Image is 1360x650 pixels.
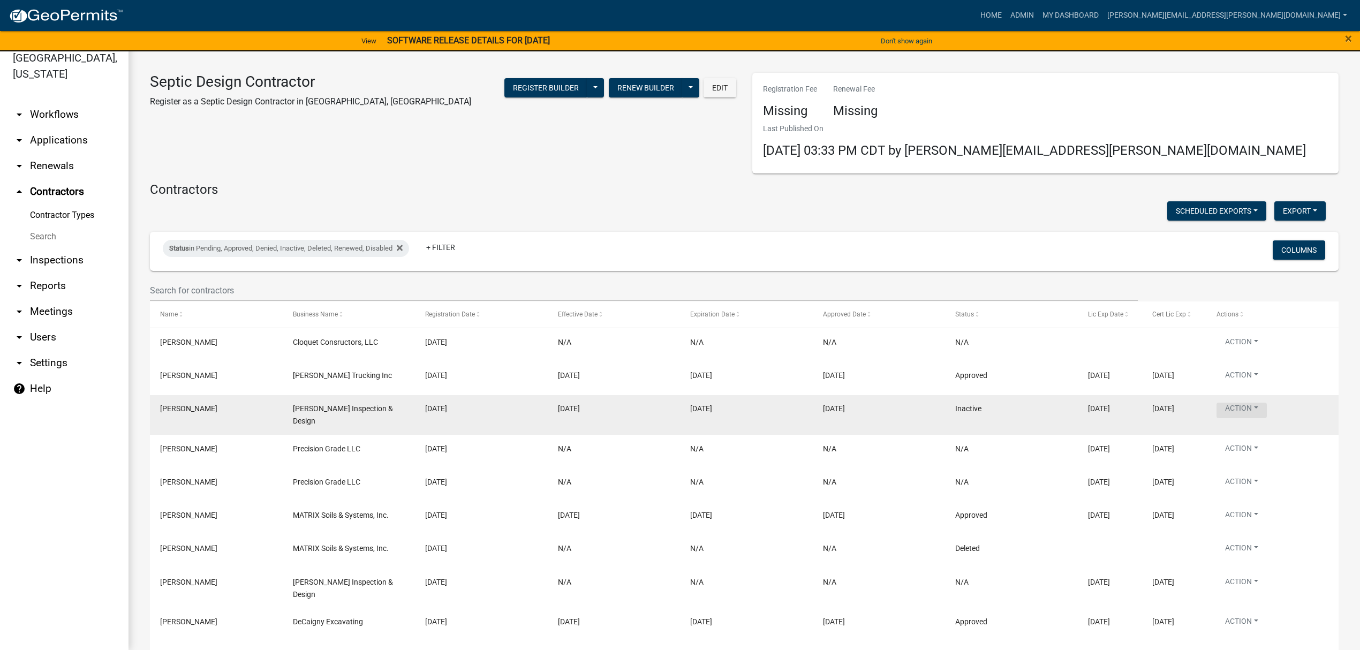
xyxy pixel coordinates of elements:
[504,78,587,97] button: Register Builder
[823,371,845,380] span: 09/02/2025
[1152,444,1174,453] span: 02/13/2028
[425,544,447,553] span: 08/01/2025
[415,301,548,327] datatable-header-cell: Registration Date
[955,371,987,380] span: Approved
[690,311,735,318] span: Expiration Date
[690,511,712,519] span: 07/19/2026
[1142,301,1206,327] datatable-header-cell: Cert Lic Exp
[160,371,217,380] span: Ken Maki
[1217,403,1267,418] button: Action
[160,338,217,346] span: MATTHEW VUKONICH
[1217,443,1267,458] button: Action
[1088,478,1110,486] span: 09/24/2027
[160,617,217,626] span: Madelyn DeCaigny
[425,311,475,318] span: Registration Date
[1217,476,1267,492] button: Action
[558,338,571,346] span: N/A
[425,578,447,586] span: 07/28/2025
[13,108,26,121] i: arrow_drop_down
[1274,201,1326,221] button: Export
[293,371,392,380] span: Maki Trucking Inc
[425,478,447,486] span: 08/14/2025
[1152,511,1174,519] span: 12/31/2028
[1088,511,1110,519] span: 07/19/2026
[1152,617,1174,626] span: 02/09/2028
[1152,311,1186,318] span: Cert Lic Exp
[1088,371,1110,380] span: 08/31/2027
[690,617,712,626] span: 07/21/2027
[823,338,836,346] span: N/A
[823,511,845,519] span: 08/04/2025
[13,160,26,172] i: arrow_drop_down
[425,444,447,453] span: 08/14/2025
[425,404,447,413] span: 08/27/2025
[558,371,580,380] span: 09/02/2025
[160,444,217,453] span: Michael Mikrot
[823,617,845,626] span: 07/25/2025
[955,311,974,318] span: Status
[1152,478,1174,486] span: 02/13/2028
[1167,201,1266,221] button: Scheduled Exports
[877,32,936,50] button: Don't show again
[13,254,26,267] i: arrow_drop_down
[1152,371,1174,380] span: 02/11/2027
[823,478,836,486] span: N/A
[833,84,878,95] p: Renewal Fee
[823,544,836,553] span: N/A
[160,478,217,486] span: Michael Mikrot
[1038,5,1103,26] a: My Dashboard
[293,578,393,599] span: Roger Hurd Inspection & Design
[1152,578,1174,586] span: 12/11/2028
[558,404,580,413] span: 08/27/2025
[1088,311,1123,318] span: Lic Exp Date
[558,444,571,453] span: N/A
[823,311,866,318] span: Approved Date
[1273,240,1325,260] button: Columns
[13,185,26,198] i: arrow_drop_up
[13,305,26,318] i: arrow_drop_down
[1345,31,1352,46] span: ×
[425,617,447,626] span: 07/23/2025
[1006,5,1038,26] a: Admin
[558,544,571,553] span: N/A
[293,511,389,519] span: MATRIX Soils & Systems, Inc.
[955,444,969,453] span: N/A
[13,331,26,344] i: arrow_drop_down
[680,301,813,327] datatable-header-cell: Expiration Date
[690,404,712,413] span: 08/26/2026
[150,73,471,91] h3: Septic Design Contractor
[160,578,217,586] span: Roger Hurd
[1088,617,1110,626] span: 07/21/2027
[160,404,217,413] span: Roger Hurd
[823,404,845,413] span: 08/27/2025
[425,511,447,519] span: 08/04/2025
[945,301,1078,327] datatable-header-cell: Status
[1088,578,1110,586] span: 08/26/2026
[163,240,409,257] div: in Pending, Approved, Denied, Inactive, Deleted, Renewed, Disabled
[690,478,704,486] span: N/A
[293,338,378,346] span: Cloquet Consructors, LLC
[955,617,987,626] span: Approved
[425,371,447,380] span: 09/02/2025
[955,404,981,413] span: Inactive
[150,95,471,108] p: Register as a Septic Design Contractor in [GEOGRAPHIC_DATA], [GEOGRAPHIC_DATA]
[558,617,580,626] span: 07/25/2025
[1345,32,1352,45] button: Close
[690,578,704,586] span: N/A
[1152,404,1174,413] span: 12/11/2008
[293,617,363,626] span: DeCaigny Excavating
[283,301,415,327] datatable-header-cell: Business Name
[558,578,571,586] span: N/A
[558,511,580,519] span: 08/04/2025
[1217,576,1267,592] button: Action
[169,244,189,252] span: Status
[704,78,736,97] button: Edit
[150,279,1138,301] input: Search for contractors
[548,301,681,327] datatable-header-cell: Effective Date
[293,478,360,486] span: Precision Grade LLC
[13,382,26,395] i: help
[833,103,878,119] h4: Missing
[690,338,704,346] span: N/A
[955,578,969,586] span: N/A
[160,511,217,519] span: Robert Whitmyer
